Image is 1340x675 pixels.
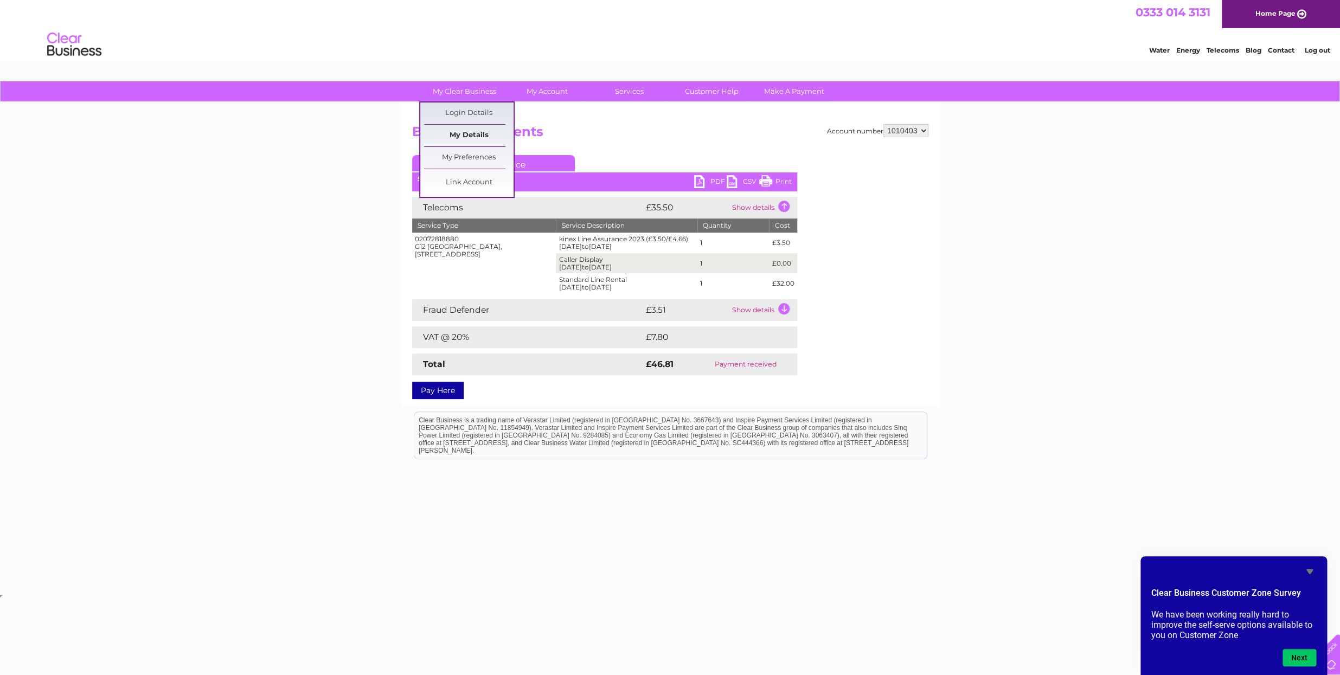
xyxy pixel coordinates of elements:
[643,197,729,218] td: £35.50
[556,273,697,294] td: Standard Line Rental [DATE] [DATE]
[423,359,445,369] strong: Total
[502,81,592,101] a: My Account
[697,253,770,274] td: 1
[412,299,643,321] td: Fraud Defender
[759,175,792,191] a: Print
[412,382,464,399] a: Pay Here
[1151,565,1316,666] div: Clear Business Customer Zone Survey
[412,218,556,233] th: Service Type
[729,299,797,321] td: Show details
[1136,5,1210,19] a: 0333 014 3131
[424,172,514,194] a: Link Account
[418,175,473,183] b: Statement Date:
[556,218,697,233] th: Service Description
[412,124,928,145] h2: Bills and Payments
[412,175,797,183] div: [DATE]
[47,28,102,61] img: logo.png
[643,326,772,348] td: £7.80
[1151,609,1316,640] p: We have been working really hard to improve the self-serve options available to you on Customer Zone
[1304,46,1330,54] a: Log out
[1283,649,1316,666] button: Next question
[697,233,770,253] td: 1
[769,253,797,274] td: £0.00
[694,175,727,191] a: PDF
[556,253,697,274] td: Caller Display [DATE] [DATE]
[1176,46,1200,54] a: Energy
[697,273,770,294] td: 1
[1246,46,1261,54] a: Blog
[415,235,554,258] div: 02072818880 G12 [GEOGRAPHIC_DATA], [STREET_ADDRESS]
[1268,46,1294,54] a: Contact
[556,233,697,253] td: kinex Line Assurance 2023 (£3.50/£4.66) [DATE] [DATE]
[697,218,770,233] th: Quantity
[729,197,797,218] td: Show details
[585,81,674,101] a: Services
[581,242,588,250] span: to
[424,102,514,124] a: Login Details
[424,125,514,146] a: My Details
[1207,46,1239,54] a: Telecoms
[749,81,839,101] a: Make A Payment
[412,155,575,171] a: Current Invoice
[424,147,514,169] a: My Preferences
[769,218,797,233] th: Cost
[646,359,674,369] strong: £46.81
[581,263,588,271] span: to
[1151,587,1316,605] h2: Clear Business Customer Zone Survey
[694,353,797,375] td: Payment received
[769,273,797,294] td: £32.00
[727,175,759,191] a: CSV
[643,299,729,321] td: £3.51
[1303,565,1316,578] button: Hide survey
[667,81,756,101] a: Customer Help
[769,233,797,253] td: £3.50
[412,326,643,348] td: VAT @ 20%
[1149,46,1170,54] a: Water
[420,81,509,101] a: My Clear Business
[414,6,927,53] div: Clear Business is a trading name of Verastar Limited (registered in [GEOGRAPHIC_DATA] No. 3667643...
[412,197,643,218] td: Telecoms
[581,283,588,291] span: to
[827,124,928,137] div: Account number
